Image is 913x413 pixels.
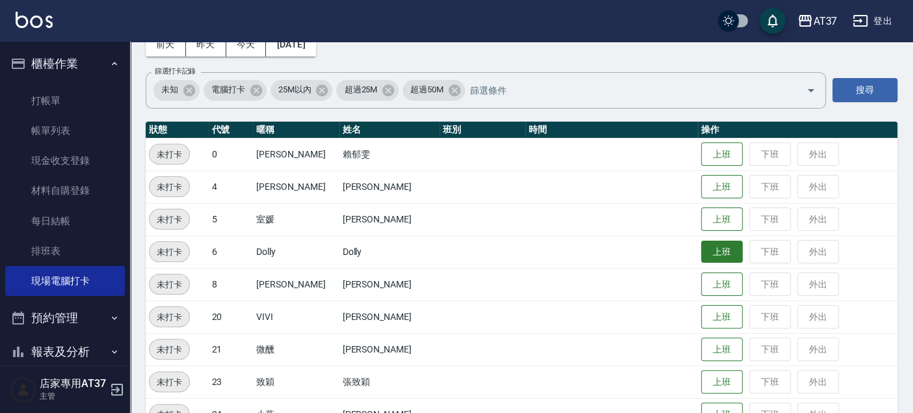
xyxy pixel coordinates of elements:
[5,116,125,146] a: 帳單列表
[701,273,743,297] button: 上班
[339,235,440,268] td: Dolly
[5,206,125,236] a: 每日結帳
[339,300,440,333] td: [PERSON_NAME]
[5,236,125,266] a: 排班表
[253,235,339,268] td: Dolly
[208,333,253,366] td: 21
[253,300,339,333] td: VIVI
[150,278,189,291] span: 未打卡
[253,366,339,398] td: 致穎
[698,122,897,139] th: 操作
[10,377,36,403] img: Person
[155,66,196,76] label: 篩選打卡記錄
[253,268,339,300] td: [PERSON_NAME]
[40,390,106,402] p: 主管
[525,122,698,139] th: 時間
[253,170,339,203] td: [PERSON_NAME]
[5,266,125,296] a: 現場電腦打卡
[5,47,125,81] button: 櫃檯作業
[150,213,189,226] span: 未打卡
[253,122,339,139] th: 暱稱
[5,86,125,116] a: 打帳單
[813,13,837,29] div: AT37
[339,268,440,300] td: [PERSON_NAME]
[440,122,525,139] th: 班別
[253,333,339,366] td: 微醺
[253,138,339,170] td: [PERSON_NAME]
[701,338,743,362] button: 上班
[701,142,743,167] button: 上班
[146,33,186,57] button: 前天
[208,203,253,235] td: 5
[339,170,440,203] td: [PERSON_NAME]
[208,138,253,170] td: 0
[16,12,53,28] img: Logo
[701,305,743,329] button: 上班
[146,122,208,139] th: 狀態
[40,377,106,390] h5: 店家專用AT37
[467,79,784,101] input: 篩選條件
[339,203,440,235] td: [PERSON_NAME]
[336,80,399,101] div: 超過25M
[271,80,333,101] div: 25M以內
[792,8,842,34] button: AT37
[208,170,253,203] td: 4
[150,245,189,259] span: 未打卡
[253,203,339,235] td: 室媛
[336,83,385,96] span: 超過25M
[208,122,253,139] th: 代號
[403,80,465,101] div: 超過50M
[153,83,186,96] span: 未知
[5,301,125,335] button: 預約管理
[339,122,440,139] th: 姓名
[701,207,743,232] button: 上班
[208,366,253,398] td: 23
[271,83,319,96] span: 25M以內
[153,80,200,101] div: 未知
[5,335,125,369] button: 報表及分析
[150,343,189,356] span: 未打卡
[701,370,743,394] button: 上班
[150,375,189,389] span: 未打卡
[760,8,786,34] button: save
[208,300,253,333] td: 20
[150,180,189,194] span: 未打卡
[204,83,253,96] span: 電腦打卡
[339,138,440,170] td: 賴郁雯
[208,268,253,300] td: 8
[5,176,125,206] a: 材料自購登錄
[832,78,897,102] button: 搜尋
[226,33,267,57] button: 今天
[186,33,226,57] button: 昨天
[339,366,440,398] td: 張致穎
[150,310,189,324] span: 未打卡
[701,241,743,263] button: 上班
[801,80,821,101] button: Open
[403,83,451,96] span: 超過50M
[5,146,125,176] a: 現金收支登錄
[204,80,267,101] div: 電腦打卡
[266,33,315,57] button: [DATE]
[339,333,440,366] td: [PERSON_NAME]
[701,175,743,199] button: 上班
[150,148,189,161] span: 未打卡
[847,9,897,33] button: 登出
[208,235,253,268] td: 6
